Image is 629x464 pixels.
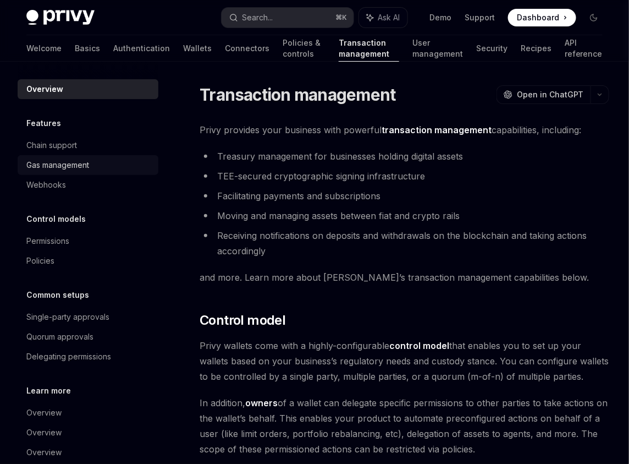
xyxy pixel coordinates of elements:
a: Welcome [26,35,62,62]
strong: control model [389,340,449,351]
li: Receiving notifications on deposits and withdrawals on the blockchain and taking actions accordingly [200,228,609,259]
div: Delegating permissions [26,350,111,363]
div: Overview [26,83,63,96]
a: Quorum approvals [18,327,158,347]
div: Chain support [26,139,77,152]
span: Privy provides your business with powerful capabilities, including: [200,122,609,138]
span: Control model [200,312,285,329]
button: Toggle dark mode [585,9,603,26]
a: Policies [18,251,158,271]
div: Permissions [26,234,69,248]
a: Policies & controls [283,35,325,62]
a: Dashboard [508,9,576,26]
a: Overview [18,79,158,99]
div: Quorum approvals [26,330,93,343]
div: Overview [26,446,62,459]
a: Permissions [18,231,158,251]
h5: Features [26,117,61,130]
div: Policies [26,254,54,268]
span: ⌘ K [335,13,347,22]
a: Delegating permissions [18,347,158,367]
a: Overview [18,443,158,462]
span: Open in ChatGPT [517,89,584,100]
button: Search...⌘K [222,8,354,28]
a: Recipes [521,35,551,62]
div: Overview [26,406,62,419]
a: Webhooks [18,175,158,195]
div: Search... [242,11,273,24]
a: API reference [565,35,603,62]
a: Basics [75,35,100,62]
div: Gas management [26,159,89,172]
span: In addition, of a wallet can delegate specific permissions to other parties to take actions on th... [200,395,609,457]
a: Transaction management [339,35,399,62]
h1: Transaction management [200,85,396,105]
h5: Control models [26,212,86,226]
span: Privy wallets come with a highly-configurable that enables you to set up your wallets based on yo... [200,338,609,384]
img: dark logo [26,10,95,25]
li: Facilitating payments and subscriptions [200,188,609,204]
div: Single-party approvals [26,310,109,324]
li: Treasury management for businesses holding digital assets [200,149,609,164]
button: Open in ChatGPT [496,85,591,104]
button: Ask AI [359,8,407,28]
a: Security [476,35,507,62]
a: owners [245,397,278,409]
a: Support [465,12,495,23]
li: Moving and managing assets between fiat and crypto rails [200,208,609,223]
a: control model [389,340,449,352]
h5: Learn more [26,384,71,397]
a: Single-party approvals [18,307,158,327]
div: Webhooks [26,178,66,192]
strong: transaction management [382,124,492,135]
a: Demo [429,12,451,23]
span: Dashboard [517,12,559,23]
a: Wallets [183,35,212,62]
span: and more. Learn more about [PERSON_NAME]’s transaction management capabilities below. [200,270,609,285]
a: Overview [18,403,158,423]
li: TEE-secured cryptographic signing infrastructure [200,168,609,184]
a: User management [412,35,463,62]
a: Overview [18,423,158,443]
a: Authentication [113,35,170,62]
a: Connectors [225,35,269,62]
h5: Common setups [26,288,89,302]
div: Overview [26,426,62,439]
span: Ask AI [378,12,400,23]
a: Chain support [18,135,158,155]
a: Gas management [18,155,158,175]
